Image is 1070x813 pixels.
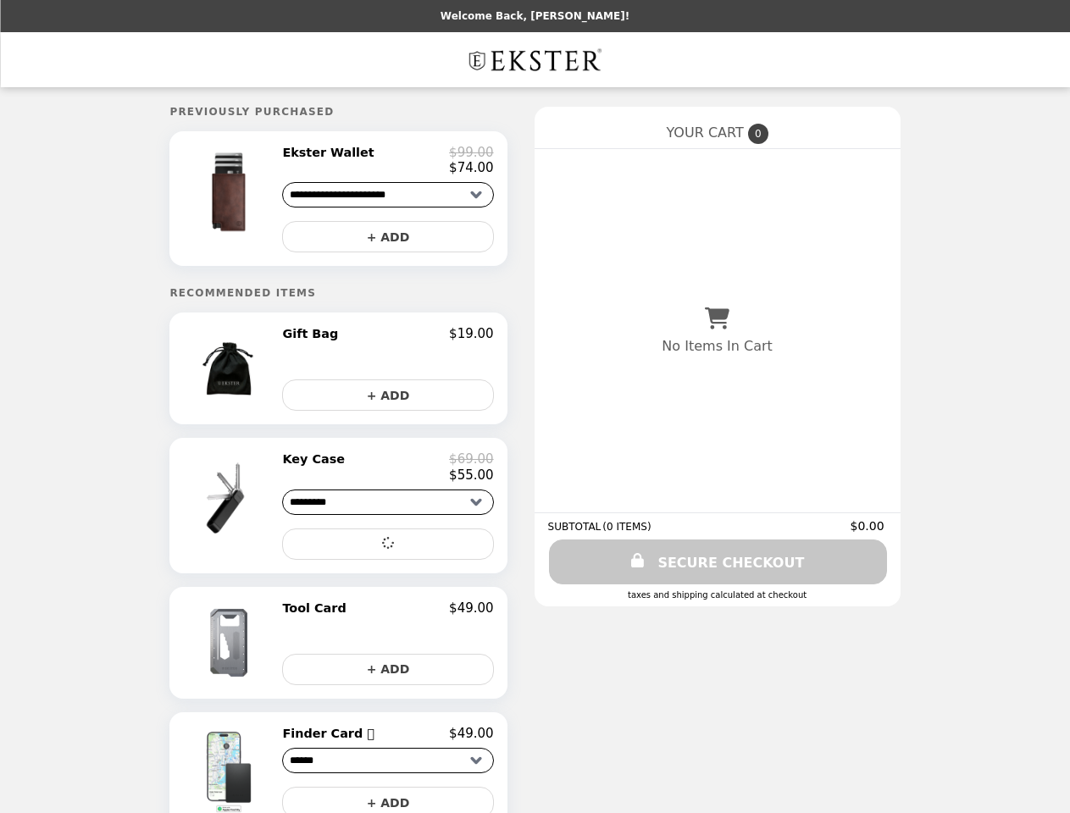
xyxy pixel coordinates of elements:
[548,521,603,533] span: SUBTOTAL
[282,145,380,160] h2: Ekster Wallet
[282,748,493,773] select: Select a product variant
[169,106,507,118] h5: Previously Purchased
[449,600,494,616] p: $49.00
[282,379,493,411] button: + ADD
[449,326,494,341] p: $19.00
[186,326,275,411] img: Gift Bag
[748,124,768,144] span: 0
[282,451,352,467] h2: Key Case
[181,451,280,546] img: Key Case
[186,600,275,685] img: Tool Card
[441,10,629,22] p: Welcome Back, [PERSON_NAME]!
[282,726,381,741] h2: Finder Card 
[282,654,493,685] button: + ADD
[169,287,507,299] h5: Recommended Items
[548,590,887,600] div: Taxes and Shipping calculated at checkout
[449,467,494,483] p: $55.00
[449,726,494,741] p: $49.00
[449,160,494,175] p: $74.00
[449,145,494,160] p: $99.00
[464,42,607,77] img: Brand Logo
[181,145,280,240] img: Ekster Wallet
[449,451,494,467] p: $69.00
[282,326,345,341] h2: Gift Bag
[282,221,493,252] button: + ADD
[602,521,651,533] span: ( 0 ITEMS )
[282,489,493,515] select: Select a product variant
[662,338,772,354] p: No Items In Cart
[666,124,743,141] span: YOUR CART
[282,600,352,616] h2: Tool Card
[282,182,493,207] select: Select a product variant
[851,519,887,533] span: $0.00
